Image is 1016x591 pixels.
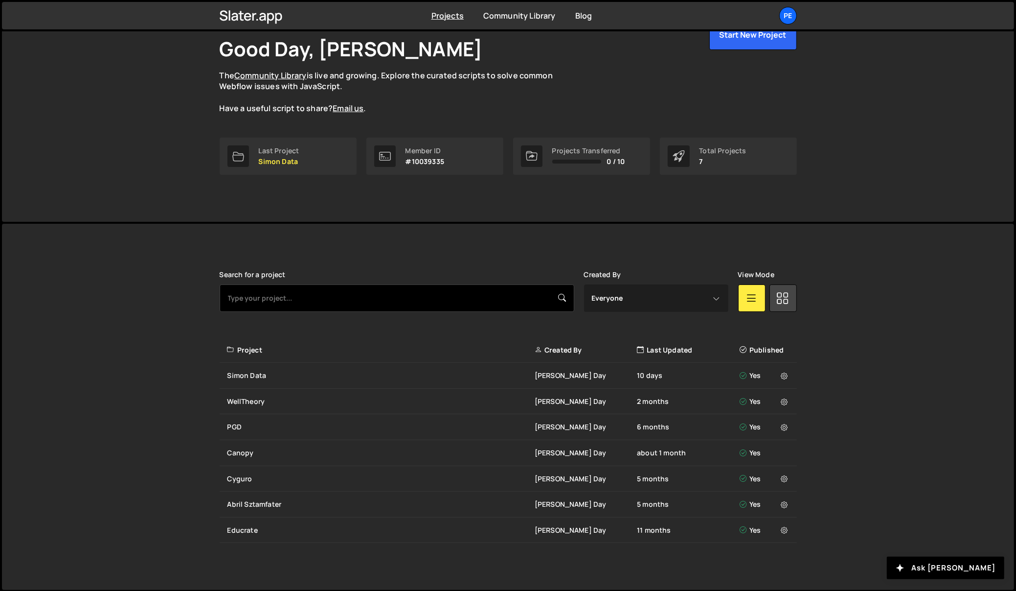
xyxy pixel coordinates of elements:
div: Canopy [227,448,535,458]
h1: Good Day, [PERSON_NAME] [220,35,483,62]
div: Published [740,345,791,355]
div: 5 months [637,474,739,484]
a: Simon Data [PERSON_NAME] Day 10 days Yes [220,363,797,389]
div: Yes [740,499,791,509]
button: Start New Project [709,20,797,50]
a: Blog [575,10,592,21]
a: Community Library [483,10,556,21]
div: Last Updated [637,345,739,355]
div: Cyguro [227,474,535,484]
div: 6 months [637,422,739,432]
div: Last Project [259,147,299,155]
span: 0 / 10 [607,158,625,165]
p: #10039335 [406,158,444,165]
div: 11 months [637,525,739,535]
a: Community Library [234,70,307,81]
div: Yes [740,448,791,458]
button: Ask [PERSON_NAME] [887,557,1004,579]
div: [PERSON_NAME] Day [535,499,637,509]
div: about 1 month [637,448,739,458]
div: Abril Sztamfater [227,499,535,509]
a: Pe [779,7,797,24]
div: Yes [740,474,791,484]
div: [PERSON_NAME] Day [535,371,637,380]
a: Cyguro [PERSON_NAME] Day 5 months Yes [220,466,797,492]
div: [PERSON_NAME] Day [535,448,637,458]
label: View Mode [738,271,774,279]
div: Project [227,345,535,355]
a: Last Project Simon Data [220,138,357,175]
div: [PERSON_NAME] Day [535,525,637,535]
div: Yes [740,371,791,380]
a: WellTheory [PERSON_NAME] Day 2 months Yes [220,389,797,415]
div: Created By [535,345,637,355]
label: Search for a project [220,271,286,279]
a: Educrate [PERSON_NAME] Day 11 months Yes [220,518,797,544]
a: Projects [431,10,464,21]
a: Canopy [PERSON_NAME] Day about 1 month Yes [220,440,797,466]
div: WellTheory [227,397,535,406]
div: [PERSON_NAME] Day [535,397,637,406]
p: The is live and growing. Explore the curated scripts to solve common Webflow issues with JavaScri... [220,70,572,114]
div: Educrate [227,525,535,535]
div: Yes [740,422,791,432]
div: Total Projects [700,147,746,155]
div: 5 months [637,499,739,509]
a: Abril Sztamfater [PERSON_NAME] Day 5 months Yes [220,492,797,518]
div: 10 days [637,371,739,380]
a: Email us [333,103,363,114]
p: 7 [700,158,746,165]
a: PGD [PERSON_NAME] Day 6 months Yes [220,414,797,440]
label: Created By [584,271,621,279]
input: Type your project... [220,284,574,312]
p: Simon Data [259,158,299,165]
div: [PERSON_NAME] Day [535,422,637,432]
div: [PERSON_NAME] Day [535,474,637,484]
div: Member ID [406,147,444,155]
div: PGD [227,422,535,432]
div: Yes [740,525,791,535]
div: 2 months [637,397,739,406]
div: Projects Transferred [552,147,625,155]
div: Yes [740,397,791,406]
div: Simon Data [227,371,535,380]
